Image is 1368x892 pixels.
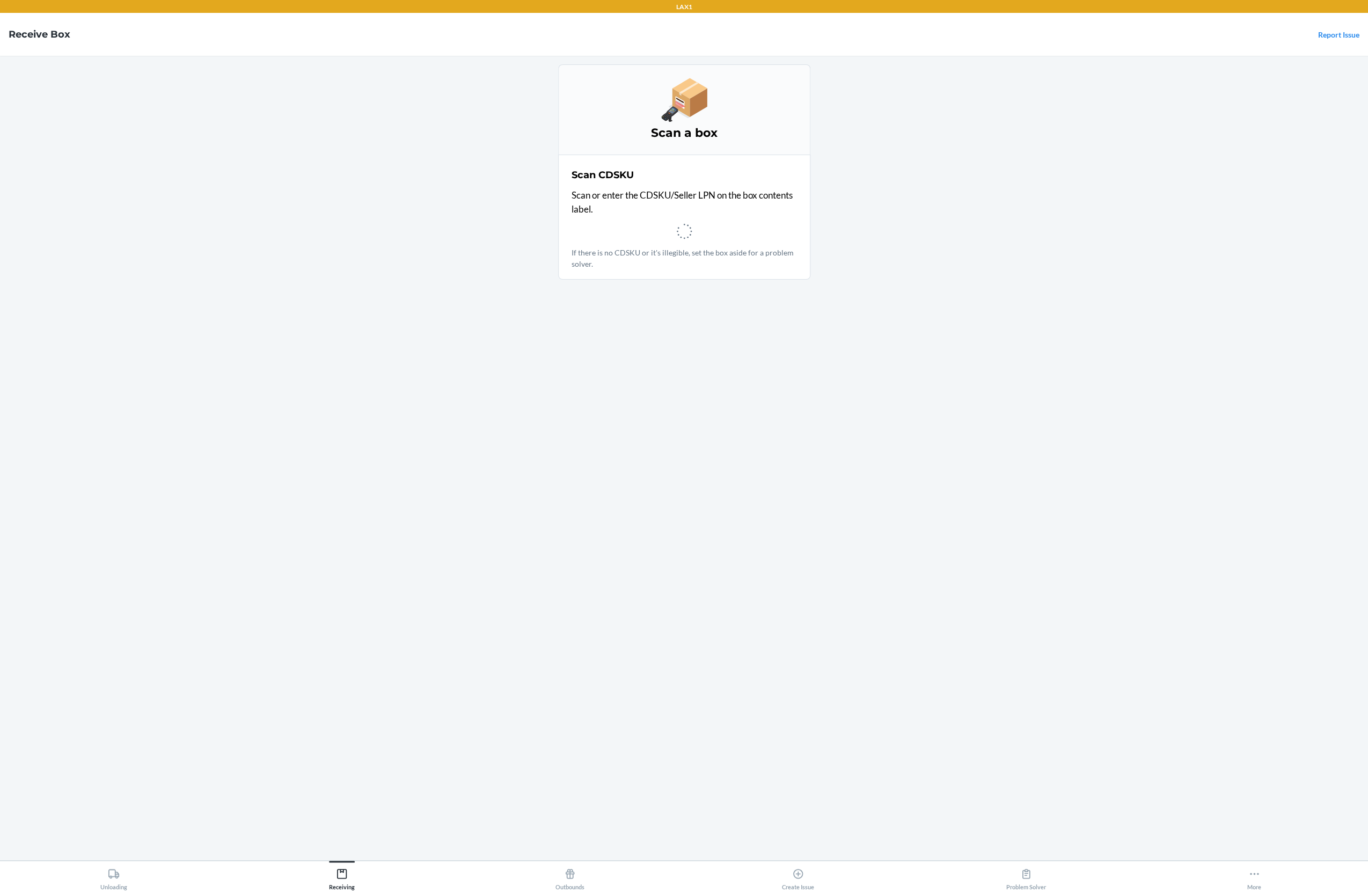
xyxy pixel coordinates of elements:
[9,27,70,41] h4: Receive Box
[456,861,684,890] button: Outbounds
[572,168,634,182] h2: Scan CDSKU
[1247,864,1261,890] div: More
[1140,861,1368,890] button: More
[1006,864,1046,890] div: Problem Solver
[1318,30,1359,39] a: Report Issue
[912,861,1140,890] button: Problem Solver
[782,864,814,890] div: Create Issue
[100,864,127,890] div: Unloading
[676,2,692,12] p: LAX1
[684,861,912,890] button: Create Issue
[228,861,456,890] button: Receiving
[329,864,355,890] div: Receiving
[572,125,797,142] h3: Scan a box
[555,864,584,890] div: Outbounds
[572,188,797,216] p: Scan or enter the CDSKU/Seller LPN on the box contents label.
[572,247,797,269] p: If there is no CDSKU or it's illegible, set the box aside for a problem solver.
